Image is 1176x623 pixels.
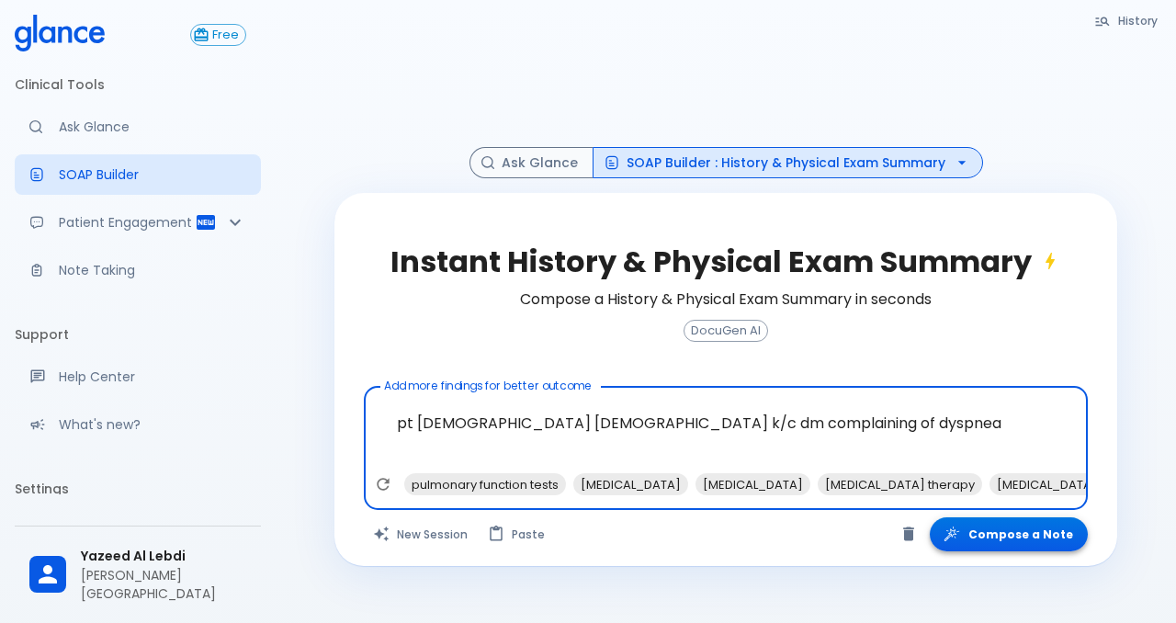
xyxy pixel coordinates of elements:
span: pulmonary function tests [404,474,566,495]
h6: Compose a History & Physical Exam Summary in seconds [520,287,932,312]
div: [MEDICAL_DATA] [573,473,688,495]
div: Recent updates and feature releases [15,404,261,445]
label: Add more findings for better outcome [384,378,592,393]
a: Click to view or change your subscription [190,24,261,46]
div: Yazeed Al Lebdi[PERSON_NAME][GEOGRAPHIC_DATA] [15,534,261,616]
button: Ask Glance [469,147,594,179]
button: Refresh suggestions [369,470,397,498]
div: [MEDICAL_DATA] [695,473,810,495]
a: Moramiz: Find ICD10AM codes instantly [15,107,261,147]
p: [PERSON_NAME][GEOGRAPHIC_DATA] [81,566,246,603]
button: Clear [895,520,922,548]
li: Settings [15,467,261,511]
h2: Instant History & Physical Exam Summary [390,244,1061,279]
a: Advanced note-taking [15,250,261,290]
span: [MEDICAL_DATA] [989,474,1104,495]
li: Clinical Tools [15,62,261,107]
button: History [1085,7,1169,34]
div: [MEDICAL_DATA] [989,473,1104,495]
a: Get help from our support team [15,357,261,397]
p: Help Center [59,368,246,386]
p: Note Taking [59,261,246,279]
a: Docugen: Compose a clinical documentation in seconds [15,154,261,195]
p: What's new? [59,415,246,434]
div: pulmonary function tests [404,473,566,495]
p: Ask Glance [59,118,246,136]
button: Clears all inputs and results. [364,517,479,551]
div: Patient Reports & Referrals [15,202,261,243]
textarea: pt [DEMOGRAPHIC_DATA] [DEMOGRAPHIC_DATA] k/c dm complaining of dyspnea [377,394,1075,473]
button: Paste from clipboard [479,517,556,551]
p: Patient Engagement [59,213,195,232]
button: Free [190,24,246,46]
span: DocuGen AI [684,324,767,338]
li: Support [15,312,261,357]
span: [MEDICAL_DATA] [573,474,688,495]
span: Free [206,28,245,42]
p: SOAP Builder [59,165,246,184]
button: SOAP Builder : History & Physical Exam Summary [593,147,983,179]
span: Yazeed Al Lebdi [81,547,246,566]
button: Compose a Note [930,517,1088,551]
span: [MEDICAL_DATA] therapy [818,474,982,495]
div: [MEDICAL_DATA] therapy [818,473,982,495]
span: [MEDICAL_DATA] [695,474,810,495]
